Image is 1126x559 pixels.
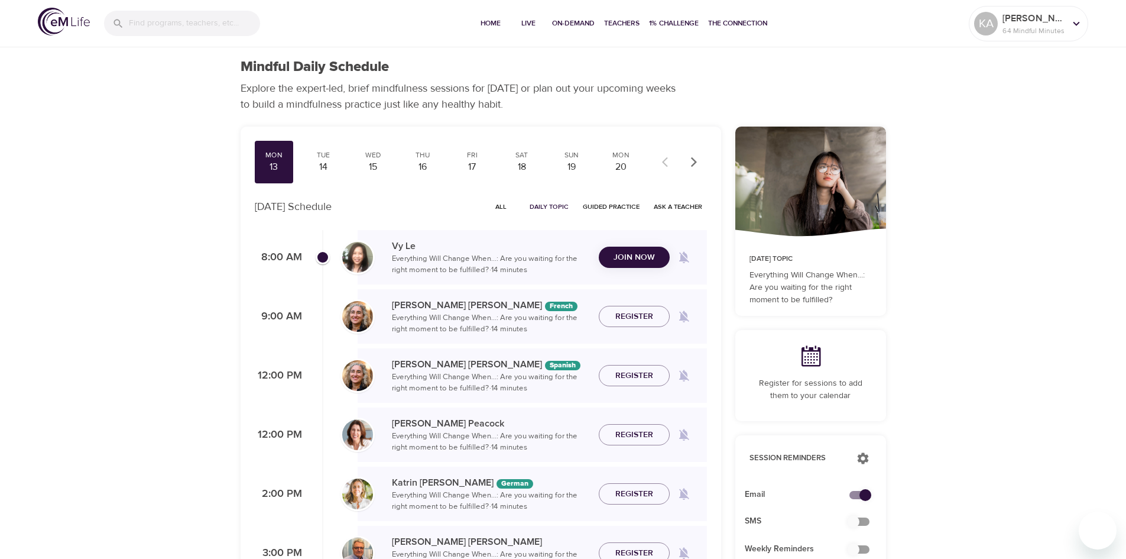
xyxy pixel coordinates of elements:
[514,17,543,30] span: Live
[457,160,487,174] div: 17
[670,480,698,508] span: Remind me when a class goes live every Monday at 2:00 PM
[599,483,670,505] button: Register
[708,17,767,30] span: The Connection
[974,12,998,35] div: KA
[552,17,595,30] span: On-Demand
[614,250,655,265] span: Join Now
[487,201,515,212] span: All
[358,160,388,174] div: 15
[457,150,487,160] div: Fri
[1002,11,1065,25] p: [PERSON_NAME]
[392,239,589,253] p: Vy Le
[497,479,533,489] div: The episodes in this programs will be in German
[392,490,589,513] p: Everything Will Change When...: Are you waiting for the right moment to be fulfilled? · 14 minutes
[557,160,586,174] div: 19
[507,160,537,174] div: 18
[507,150,537,160] div: Sat
[408,160,437,174] div: 16
[392,357,589,371] p: [PERSON_NAME] [PERSON_NAME]
[342,301,373,332] img: Maria%20Alonso%20Martinez.png
[392,298,589,312] p: [PERSON_NAME] [PERSON_NAME]
[606,160,636,174] div: 20
[309,160,338,174] div: 14
[545,302,577,311] div: The episodes in this programs will be in French
[241,59,389,76] h1: Mindful Daily Schedule
[342,479,373,509] img: Katrin%20Buisman.jpg
[649,198,707,216] button: Ask a Teacher
[530,201,569,212] span: Daily Topic
[670,421,698,449] span: Remind me when a class goes live every Monday at 12:00 PM
[583,201,640,212] span: Guided Practice
[615,369,653,383] span: Register
[599,247,670,269] button: Join Now
[654,201,702,212] span: Ask a Teacher
[745,489,858,501] span: Email
[545,361,580,370] div: The episodes in this programs will be in Spanish
[749,377,872,402] p: Register for sessions to add them to your calendar
[392,476,589,490] p: Katrin [PERSON_NAME]
[670,302,698,331] span: Remind me when a class goes live every Monday at 9:00 AM
[38,8,90,35] img: logo
[599,306,670,328] button: Register
[255,427,302,443] p: 12:00 PM
[259,150,289,160] div: Mon
[599,365,670,387] button: Register
[392,312,589,335] p: Everything Will Change When...: Are you waiting for the right moment to be fulfilled? · 14 minutes
[649,17,699,30] span: 1% Challenge
[525,198,573,216] button: Daily Topic
[392,253,589,276] p: Everything Will Change When...: Are you waiting for the right moment to be fulfilled? · 14 minutes
[749,269,872,306] p: Everything Will Change When...: Are you waiting for the right moment to be fulfilled?
[749,453,845,464] p: Session Reminders
[745,515,858,528] span: SMS
[604,17,640,30] span: Teachers
[342,360,373,391] img: Maria%20Alonso%20Martinez.png
[129,11,260,36] input: Find programs, teachers, etc...
[670,361,698,390] span: Remind me when a class goes live every Monday at 12:00 PM
[1002,25,1065,36] p: 64 Mindful Minutes
[578,198,644,216] button: Guided Practice
[745,543,858,555] span: Weekly Reminders
[1079,512,1117,550] iframe: Button to launch messaging window
[606,150,636,160] div: Mon
[259,160,289,174] div: 13
[392,431,589,454] p: Everything Will Change When...: Are you waiting for the right moment to be fulfilled? · 14 minutes
[342,419,373,450] img: Susan_Peacock-min.jpg
[255,250,302,266] p: 8:00 AM
[358,150,388,160] div: Wed
[749,254,872,264] p: [DATE] Topic
[599,424,670,446] button: Register
[670,243,698,272] span: Remind me when a class goes live every Monday at 8:00 AM
[557,150,586,160] div: Sun
[342,242,373,273] img: vy-profile-good-3.jpg
[476,17,505,30] span: Home
[255,309,302,325] p: 9:00 AM
[615,309,653,324] span: Register
[255,368,302,384] p: 12:00 PM
[392,371,589,395] p: Everything Will Change When...: Are you waiting for the right moment to be fulfilled? · 14 minutes
[615,428,653,442] span: Register
[255,486,302,502] p: 2:00 PM
[255,199,332,215] p: [DATE] Schedule
[615,487,653,502] span: Register
[408,150,437,160] div: Thu
[482,198,520,216] button: All
[392,535,589,549] p: [PERSON_NAME] [PERSON_NAME]
[241,80,684,112] p: Explore the expert-led, brief mindfulness sessions for [DATE] or plan out your upcoming weeks to ...
[392,416,589,431] p: [PERSON_NAME] Peacock
[309,150,338,160] div: Tue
